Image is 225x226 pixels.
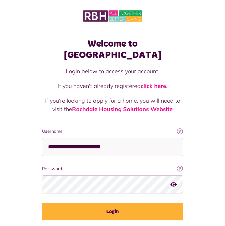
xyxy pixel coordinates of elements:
[42,67,183,75] p: Login below to access your account.
[42,203,183,220] button: Login
[141,82,166,90] a: click here
[42,96,183,113] p: If you're looking to apply for a home, you will need to visit the
[72,105,173,113] a: Rochdale Housing Solutions Website
[42,82,183,90] p: If you haven't already registered .
[42,128,183,135] label: Username
[42,166,183,172] label: Password
[42,38,183,61] h1: Welcome to [GEOGRAPHIC_DATA]
[83,9,142,23] img: MyRBH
